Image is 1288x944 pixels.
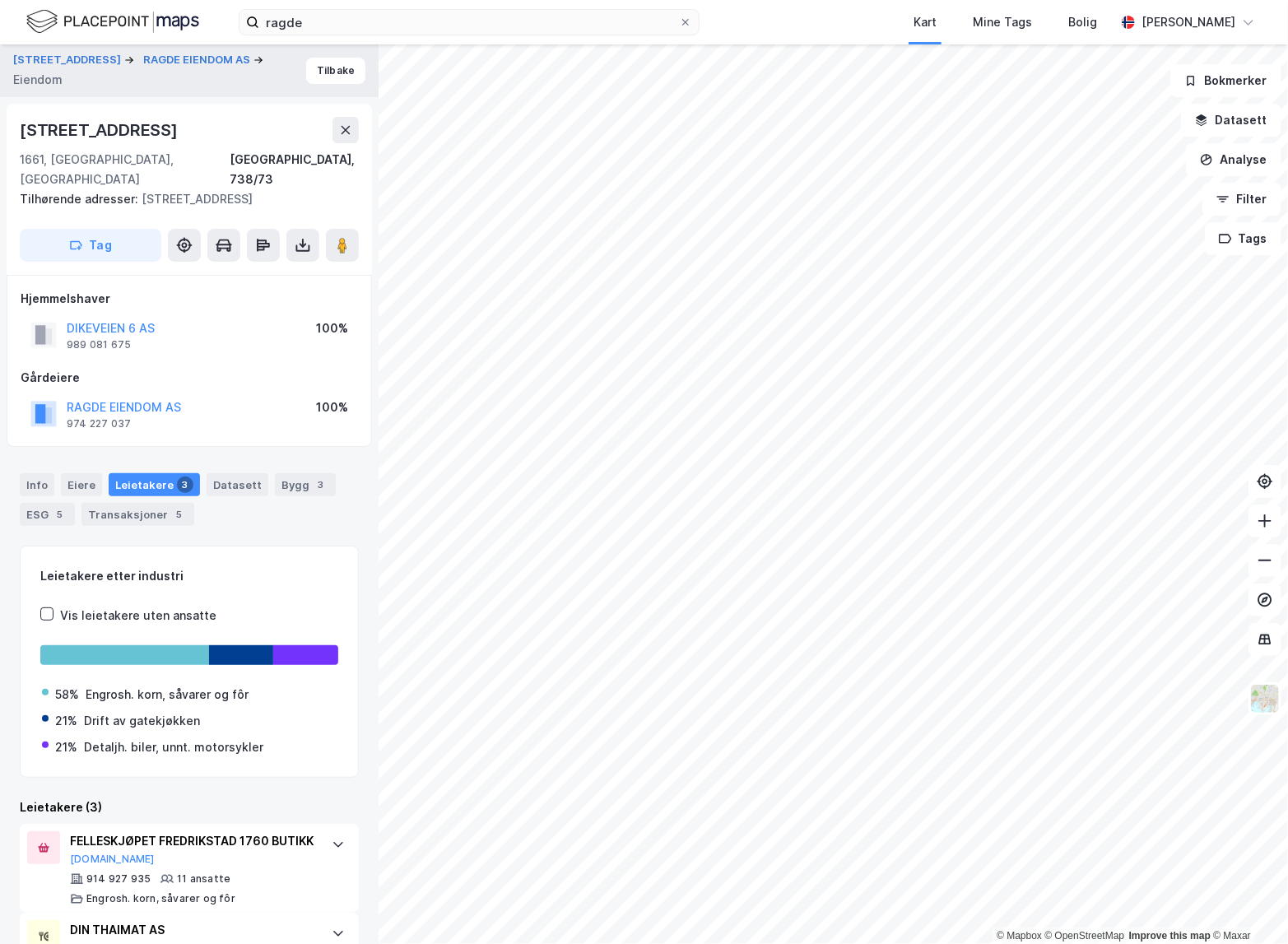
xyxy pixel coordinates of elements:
[1249,683,1281,714] img: Z
[13,70,63,90] div: Eiendom
[1068,12,1097,32] div: Bolig
[20,503,75,526] div: ESG
[55,737,77,757] div: 21%
[20,798,359,817] div: Leietakere (3)
[1129,930,1211,942] a: Improve this map
[60,606,216,625] div: Vis leietakere uten ansatte
[20,192,142,206] span: Tilhørende adresser:
[20,473,54,496] div: Info
[84,737,263,757] div: Detaljh. biler, unnt. motorsykler
[275,473,336,496] div: Bygg
[86,872,151,886] div: 914 927 935
[177,477,193,493] div: 3
[20,117,181,143] div: [STREET_ADDRESS]
[1202,183,1281,216] button: Filter
[55,711,77,731] div: 21%
[997,930,1042,942] a: Mapbox
[109,473,200,496] div: Leietakere
[313,477,329,493] div: 3
[230,150,359,189] div: [GEOGRAPHIC_DATA], 738/73
[21,368,358,388] div: Gårdeiere
[70,920,315,940] div: DIN THAIMAT AS
[70,853,155,866] button: [DOMAIN_NAME]
[1045,930,1125,942] a: OpenStreetMap
[55,685,79,705] div: 58%
[1206,865,1288,944] iframe: Chat Widget
[70,831,315,851] div: FELLESKJØPET FREDRIKSTAD 1760 BUTIKK
[171,506,188,523] div: 5
[86,892,235,905] div: Engrosh. korn, såvarer og fôr
[259,10,679,35] input: Søk på adresse, matrikkel, gårdeiere, leietakere eller personer
[914,12,937,32] div: Kart
[67,338,131,351] div: 989 081 675
[973,12,1032,32] div: Mine Tags
[52,506,68,523] div: 5
[1205,222,1281,255] button: Tags
[1181,104,1281,137] button: Datasett
[13,52,124,68] button: [STREET_ADDRESS]
[40,566,338,586] div: Leietakere etter industri
[20,229,161,262] button: Tag
[207,473,268,496] div: Datasett
[1186,143,1281,176] button: Analyse
[306,58,365,84] button: Tilbake
[21,289,358,309] div: Hjemmelshaver
[26,7,199,36] img: logo.f888ab2527a4732fd821a326f86c7f29.svg
[81,503,194,526] div: Transaksjoner
[84,711,200,731] div: Drift av gatekjøkken
[1142,12,1235,32] div: [PERSON_NAME]
[61,473,102,496] div: Eiere
[20,189,346,209] div: [STREET_ADDRESS]
[143,52,253,68] button: RAGDE EIENDOM AS
[67,417,131,430] div: 974 227 037
[1170,64,1281,97] button: Bokmerker
[86,685,249,705] div: Engrosh. korn, såvarer og fôr
[316,398,348,417] div: 100%
[20,150,230,189] div: 1661, [GEOGRAPHIC_DATA], [GEOGRAPHIC_DATA]
[177,872,230,886] div: 11 ansatte
[316,319,348,338] div: 100%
